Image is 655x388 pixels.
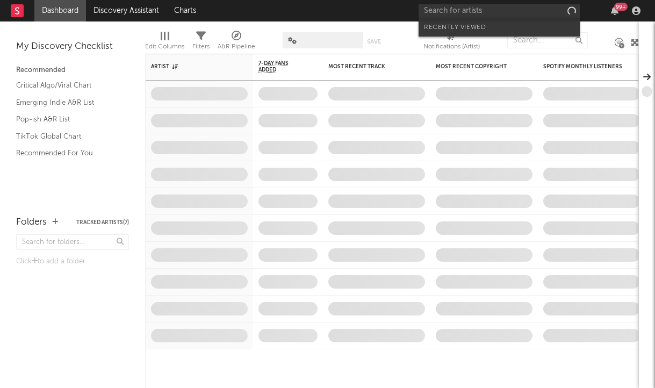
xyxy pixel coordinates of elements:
div: Recently Viewed [424,21,574,34]
button: Tracked Artists(7) [76,220,129,225]
div: Spotify Monthly Listeners [543,63,624,70]
div: A&R Pipeline [218,27,255,58]
div: Most Recent Track [328,63,409,70]
a: Recommended For You [16,147,118,159]
div: 99 + [614,3,628,11]
a: Emerging Indie A&R List [16,97,118,109]
div: Edit Columns [145,27,184,58]
a: Pop-ish A&R List [16,113,118,125]
div: Edit Columns [145,40,184,53]
input: Search for folders... [16,234,129,250]
span: 7-Day Fans Added [258,60,301,73]
div: My Discovery Checklist [16,40,129,53]
button: 99+ [611,6,618,15]
div: Filters [192,40,210,53]
div: Artist [151,63,232,70]
div: Recommended [16,64,129,77]
div: Filters [192,27,210,58]
div: Notifications (Artist) [423,40,480,53]
div: Notifications (Artist) [423,27,480,58]
div: Click to add a folder. [16,255,129,268]
div: A&R Pipeline [218,40,255,53]
a: Critical Algo/Viral Chart [16,80,118,91]
input: Search... [507,32,588,48]
div: Folders [16,216,47,229]
button: Save [367,39,381,45]
a: TikTok Global Chart [16,131,118,142]
input: Search for artists [419,4,580,18]
div: Most Recent Copyright [436,63,516,70]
